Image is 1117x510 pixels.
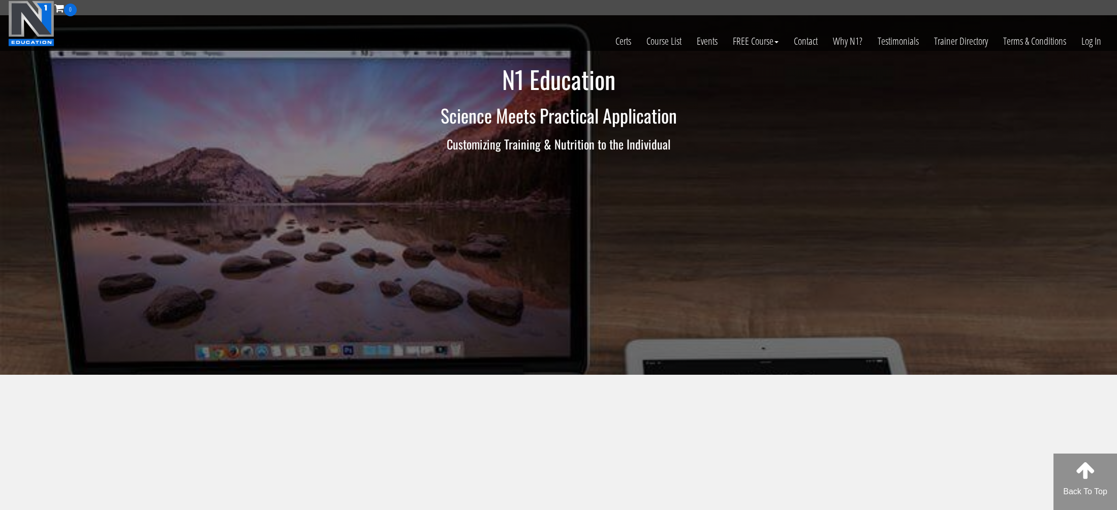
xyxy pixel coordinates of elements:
a: Log In [1074,16,1109,66]
a: 0 [54,1,77,15]
span: 0 [64,4,77,16]
h3: Customizing Training & Nutrition to the Individual [261,137,856,151]
img: n1-education [8,1,54,46]
a: Trainer Directory [926,16,996,66]
a: Events [689,16,725,66]
a: Testimonials [870,16,926,66]
a: Why N1? [825,16,870,66]
p: Back To Top [1053,486,1117,498]
h1: N1 Education [261,66,856,93]
a: FREE Course [725,16,786,66]
a: Terms & Conditions [996,16,1074,66]
a: Course List [639,16,689,66]
a: Contact [786,16,825,66]
a: Certs [608,16,639,66]
h2: Science Meets Practical Application [261,105,856,126]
